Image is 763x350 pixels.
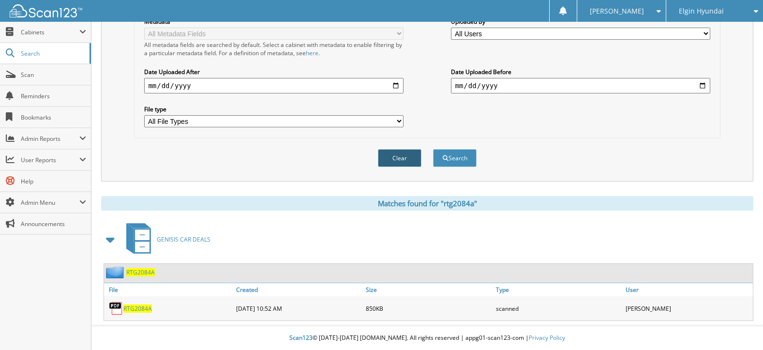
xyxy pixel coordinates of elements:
img: folder2.png [106,266,126,278]
span: Admin Menu [21,198,79,207]
span: Search [21,49,85,58]
div: 850KB [363,299,493,318]
a: Size [363,283,493,296]
label: Date Uploaded Before [451,68,710,76]
button: Search [433,149,477,167]
input: start [144,78,403,93]
img: scan123-logo-white.svg [10,4,82,17]
a: Created [234,283,363,296]
div: [DATE] 10:52 AM [234,299,363,318]
input: end [451,78,710,93]
div: Matches found for "rtg2084a" [101,196,753,211]
span: Announcements [21,220,86,228]
span: Scan [21,71,86,79]
span: Elgin Hyundai [679,8,724,14]
button: Clear [378,149,421,167]
a: here [306,49,318,57]
span: [PERSON_NAME] [590,8,644,14]
span: Cabinets [21,28,79,36]
a: File [104,283,234,296]
a: RTG2084A [126,268,155,276]
label: Date Uploaded After [144,68,403,76]
span: User Reports [21,156,79,164]
span: Admin Reports [21,135,79,143]
label: File type [144,105,403,113]
div: All metadata fields are searched by default. Select a cabinet with metadata to enable filtering b... [144,41,403,57]
span: Reminders [21,92,86,100]
iframe: Chat Widget [715,304,763,350]
a: GENISIS CAR DEALS [120,220,210,259]
span: GENISIS CAR DEALS [157,235,210,243]
a: RTG2084A [123,304,152,313]
div: © [DATE]-[DATE] [DOMAIN_NAME]. All rights reserved | appg01-scan123-com | [91,326,763,350]
span: Scan123 [289,334,313,342]
a: Privacy Policy [529,334,565,342]
span: Bookmarks [21,113,86,122]
img: PDF.png [109,301,123,316]
a: User [623,283,753,296]
span: Help [21,177,86,185]
a: Type [494,283,623,296]
div: [PERSON_NAME] [623,299,753,318]
div: scanned [494,299,623,318]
